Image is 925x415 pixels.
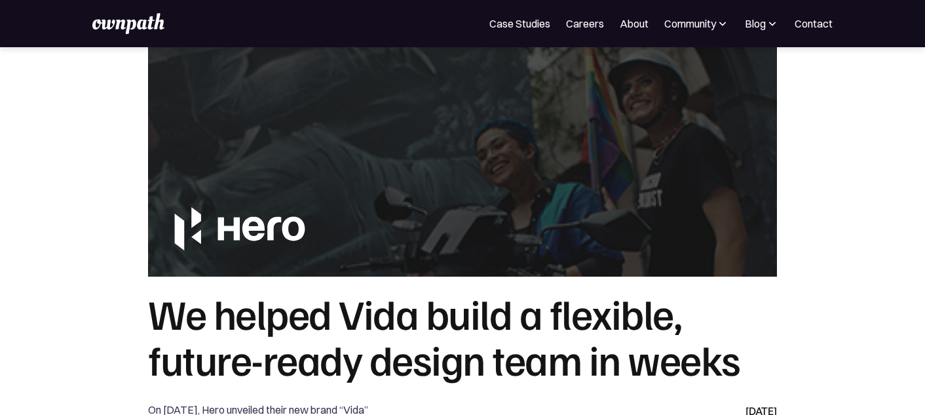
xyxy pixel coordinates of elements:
[566,16,604,31] a: Careers
[620,16,649,31] a: About
[664,16,729,31] div: Community
[148,290,777,382] h1: We helped Vida build a flexible, future-ready design team in weeks
[795,16,833,31] a: Contact
[745,16,779,31] div: Blog
[664,16,716,31] div: Community
[745,16,766,31] div: Blog
[489,16,550,31] a: Case Studies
